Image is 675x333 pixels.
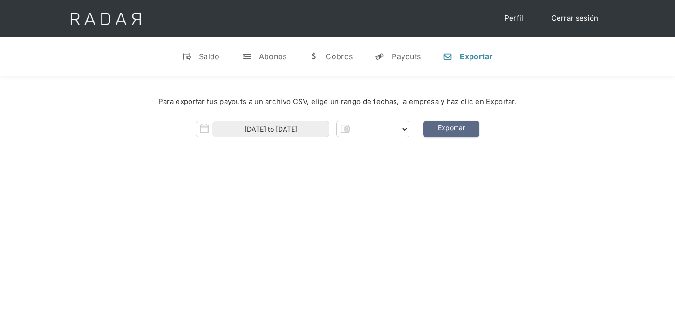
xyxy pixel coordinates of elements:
[199,52,220,61] div: Saldo
[309,52,318,61] div: w
[196,121,409,137] form: Form
[242,52,252,61] div: t
[259,52,287,61] div: Abonos
[423,121,479,137] a: Exportar
[28,97,647,107] div: Para exportar tus payouts a un archivo CSV, elige un rango de fechas, la empresa y haz clic en Ex...
[392,52,421,61] div: Payouts
[375,52,384,61] div: y
[495,9,533,28] a: Perfil
[182,52,191,61] div: v
[443,52,452,61] div: n
[460,52,492,61] div: Exportar
[326,52,353,61] div: Cobros
[542,9,608,28] a: Cerrar sesión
